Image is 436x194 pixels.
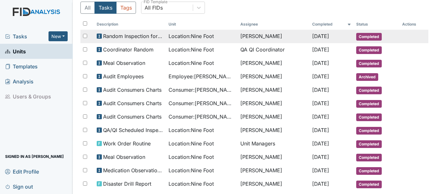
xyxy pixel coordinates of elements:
td: QA QI Coordinator [238,43,310,57]
button: New [49,31,68,41]
td: [PERSON_NAME] [238,177,310,191]
span: [DATE] [312,60,329,66]
span: Archived [356,73,378,81]
span: Analysis [5,76,34,86]
span: Consumer : [PERSON_NAME] [169,99,235,107]
span: [DATE] [312,127,329,133]
td: [PERSON_NAME] [238,124,310,137]
span: Completed [356,33,382,41]
span: Audit Consumers Charts [103,113,162,120]
span: Completed [356,127,382,135]
th: Toggle SortBy [310,19,354,30]
span: Audit Consumers Charts [103,99,162,107]
span: [DATE] [312,154,329,160]
span: [DATE] [312,100,329,106]
span: Units [5,46,26,56]
a: Tasks [5,33,49,40]
span: [DATE] [312,33,329,39]
span: Employee : [PERSON_NAME] [169,73,235,80]
span: Random Inspection for Afternoon [103,32,163,40]
span: Completed [356,167,382,175]
span: Disaster Drill Report [103,180,151,188]
td: [PERSON_NAME] [238,97,310,110]
span: Meal Observation [103,153,145,161]
span: Location : Nine Foot [169,32,214,40]
td: [PERSON_NAME] [238,30,310,43]
button: Tasks [94,2,117,14]
span: Consumer : [PERSON_NAME] [169,86,235,94]
span: Completed [356,87,382,94]
td: [PERSON_NAME] [238,57,310,70]
span: Medication Observation Checklist [103,167,163,174]
span: Completed [356,154,382,161]
span: [DATE] [312,140,329,147]
th: Toggle SortBy [354,19,400,30]
td: [PERSON_NAME] [238,83,310,97]
td: Unit Managers [238,137,310,151]
span: Completed [356,46,382,54]
span: Completed [356,140,382,148]
span: Templates [5,61,38,71]
input: Toggle All Rows Selected [83,21,87,26]
span: Completed [356,113,382,121]
th: Assignee [238,19,310,30]
td: [PERSON_NAME] [238,164,310,177]
span: [DATE] [312,87,329,93]
span: QA/QI Scheduled Inspection [103,126,163,134]
span: Meal Observation [103,59,145,67]
div: All FIDs [145,4,163,12]
span: [DATE] [312,113,329,120]
td: [PERSON_NAME] [238,151,310,164]
td: [PERSON_NAME] [238,110,310,124]
span: Audit Employees [103,73,144,80]
span: [DATE] [312,181,329,187]
span: Work Order Routine [103,140,151,147]
span: Location : Nine Foot [169,140,214,147]
span: Location : Nine Foot [169,180,214,188]
span: Completed [356,60,382,67]
span: Completed [356,181,382,188]
span: [DATE] [312,46,329,53]
span: [DATE] [312,167,329,174]
span: Signed in as [PERSON_NAME] [5,151,64,161]
span: Coordinator Random [103,46,154,53]
span: Location : Nine Foot [169,153,214,161]
button: All [80,2,95,14]
span: Completed [356,100,382,108]
button: Tags [116,2,136,14]
span: Location : Nine Foot [169,46,214,53]
span: Edit Profile [5,167,39,176]
span: [DATE] [312,73,329,80]
span: Audit Consumers Charts [103,86,162,94]
span: Location : Nine Foot [169,126,214,134]
span: Consumer : [PERSON_NAME] [169,113,235,120]
span: Location : Nine Foot [169,167,214,174]
span: Sign out [5,182,33,191]
span: Location : Nine Foot [169,59,214,67]
th: Toggle SortBy [94,19,166,30]
td: [PERSON_NAME] [238,70,310,83]
th: Toggle SortBy [166,19,238,30]
th: Actions [400,19,428,30]
div: Type filter [80,2,136,14]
